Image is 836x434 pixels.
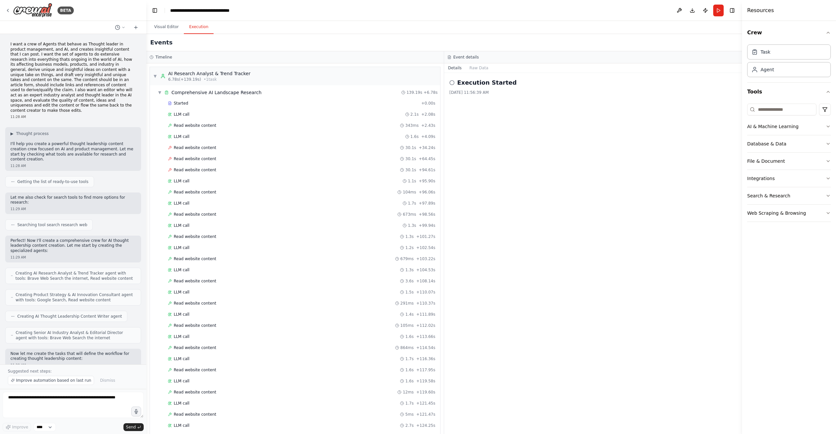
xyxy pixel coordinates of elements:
span: Read website content [174,167,216,173]
span: 2.7s [405,423,413,428]
span: + 102.54s [416,245,435,250]
span: + 113.66s [416,334,435,339]
div: Agent [761,66,774,73]
div: BETA [57,7,74,14]
h3: Timeline [155,55,172,60]
span: + 111.89s [416,312,435,317]
div: 11:29 AM [10,363,136,368]
span: 139.19s [407,90,422,95]
span: ▶ [10,131,13,136]
span: + 6.78s [424,90,438,95]
span: 1.1s [408,178,416,184]
button: Raw Data [466,63,492,73]
span: + 124.25s [416,423,435,428]
span: + 34.24s [419,145,435,150]
p: I'll help you create a powerful thought leadership content creation crew focused on AI and produc... [10,142,136,162]
span: + 116.36s [416,356,435,361]
p: Suggested next steps: [8,369,138,374]
span: 1.7s [408,201,416,206]
button: Switch to previous chat [112,24,128,31]
button: File & Document [747,153,831,170]
span: 30.1s [405,167,416,173]
span: LLM call [174,223,189,228]
span: 1.6s [405,334,413,339]
span: • 1 task [204,77,217,82]
span: 1.2s [405,245,413,250]
span: + 96.06s [419,190,435,195]
span: LLM call [174,201,189,206]
div: 11:28 AM [10,114,136,119]
p: Now let me create the tasks that will define the workflow for creating thought leadership content: [10,351,136,361]
h2: Execution Started [457,78,517,87]
h4: Resources [747,7,774,14]
span: Read website content [174,256,216,261]
h2: Events [150,38,172,47]
h3: Event details [453,55,479,60]
span: LLM call [174,245,189,250]
span: + 108.14s [416,278,435,284]
span: 1.6s [405,378,413,384]
span: Creating Senior AI Industry Analyst & Editorial Director agent with tools: Brave Web Search the i... [16,330,136,341]
button: Search & Research [747,187,831,204]
div: Task [761,49,770,55]
button: Start a new chat [131,24,141,31]
button: Crew [747,24,831,42]
span: LLM call [174,312,189,317]
div: Crew [747,42,831,82]
span: + 94.61s [419,167,435,173]
span: Improve automation based on last run [16,378,91,383]
span: 30.1s [405,145,416,150]
span: LLM call [174,378,189,384]
span: 5ms [405,412,414,417]
span: ▼ [153,74,157,79]
div: 11:28 AM [10,163,136,168]
div: 11:29 AM [10,255,136,260]
button: Hide right sidebar [728,6,737,15]
span: + 114.54s [416,345,435,350]
span: Read website content [174,190,216,195]
span: ▼ [158,90,162,95]
span: 105ms [400,323,414,328]
span: Read website content [174,345,216,350]
button: AI & Machine Learning [747,118,831,135]
span: Searching tool search research web [17,222,87,227]
span: LLM call [174,334,189,339]
button: Click to speak your automation idea [131,407,141,416]
span: Read website content [174,234,216,239]
button: Improve automation based on last run [8,376,94,385]
button: Database & Data [747,135,831,152]
span: 1.5s [405,290,413,295]
span: Getting the list of ready-to-use tools [17,179,88,184]
span: LLM call [174,356,189,361]
span: + 121.47s [416,412,435,417]
button: Details [444,63,466,73]
span: + 98.56s [419,212,435,217]
span: Creating Product Strategy & AI Innovation Consultant agent with tools: Google Search, Read websit... [16,292,136,303]
button: Integrations [747,170,831,187]
span: 1.6s [410,134,419,139]
span: Read website content [174,323,216,328]
span: Read website content [174,145,216,150]
span: LLM call [174,267,189,273]
span: Send [126,425,136,430]
span: Read website content [174,278,216,284]
span: 1.4s [405,312,413,317]
span: 6.78s (+139.19s) [168,77,201,82]
span: + 117.95s [416,367,435,373]
div: Comprehensive AI Landscape Research [171,89,262,96]
button: Send [123,423,144,431]
span: LLM call [174,423,189,428]
div: Tools [747,101,831,227]
span: 343ms [405,123,419,128]
span: Thought process [16,131,49,136]
button: Dismiss [97,376,118,385]
span: Read website content [174,301,216,306]
div: 11:29 AM [10,207,136,211]
span: 291ms [400,301,414,306]
span: LLM call [174,178,189,184]
img: Logo [13,3,52,18]
span: 1.7s [405,401,413,406]
span: + 64.45s [419,156,435,161]
span: Read website content [174,367,216,373]
span: + 119.58s [416,378,435,384]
